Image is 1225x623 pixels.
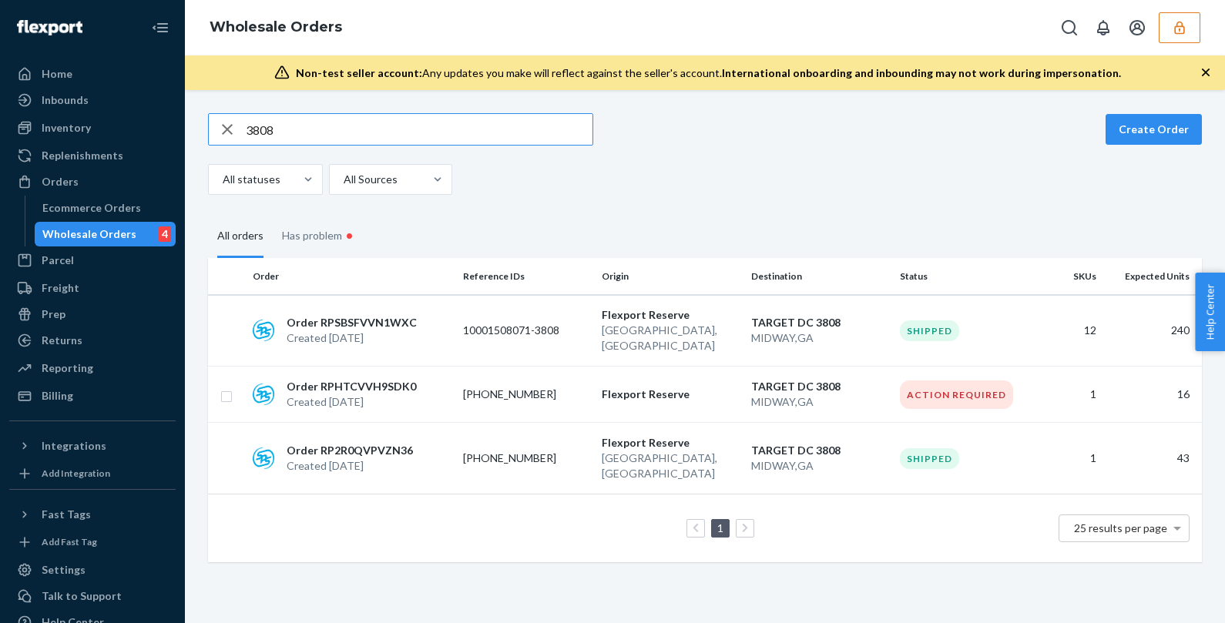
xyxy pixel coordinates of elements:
p: MIDWAY , GA [751,330,888,346]
td: 43 [1102,423,1202,494]
button: Talk to Support [9,584,176,608]
div: Inventory [42,120,91,136]
td: 16 [1102,367,1202,423]
div: Add Fast Tag [42,535,97,548]
p: MIDWAY , GA [751,458,888,474]
th: SKUs [1033,258,1102,295]
td: 12 [1033,295,1102,367]
input: All Sources [342,172,344,187]
div: Ecommerce Orders [42,200,141,216]
span: 25 results per page [1074,521,1167,534]
p: TARGET DC 3808 [751,315,888,330]
a: Parcel [9,248,176,273]
a: Settings [9,558,176,582]
p: TARGET DC 3808 [751,379,888,394]
button: Integrations [9,434,176,458]
p: 0080-4902930-3808 [463,451,586,466]
p: Created [DATE] [287,394,416,410]
button: Close Navigation [145,12,176,43]
a: Reporting [9,356,176,380]
div: 4 [159,226,171,242]
button: Help Center [1195,273,1225,351]
a: Replenishments [9,143,176,168]
div: Talk to Support [42,588,122,604]
div: Reporting [42,360,93,376]
img: Flexport logo [17,20,82,35]
a: Inventory [9,116,176,140]
p: [GEOGRAPHIC_DATA] , [GEOGRAPHIC_DATA] [602,451,739,481]
div: Shipped [900,448,959,469]
a: Returns [9,328,176,353]
p: Created [DATE] [287,458,413,474]
div: Returns [42,333,82,348]
div: Parcel [42,253,74,268]
div: Action Required [900,380,1013,409]
div: Has problem [282,213,357,258]
a: Ecommerce Orders [35,196,176,220]
div: Settings [42,562,86,578]
p: MIDWAY , GA [751,394,888,410]
div: All orders [217,216,263,258]
input: Search orders [246,114,592,145]
th: Status [894,258,1033,295]
p: Flexport Reserve [602,307,739,323]
div: Add Integration [42,467,110,480]
span: Non-test seller account: [296,66,422,79]
button: Open Search Box [1054,12,1085,43]
div: Any updates you make will reflect against the seller's account. [296,65,1121,81]
a: Orders [9,169,176,194]
a: Inbounds [9,88,176,112]
td: 240 [1102,295,1202,367]
input: All statuses [221,172,223,187]
a: Add Fast Tag [9,533,176,551]
a: Add Integration [9,464,176,483]
div: Shipped [900,320,959,341]
div: Integrations [42,438,106,454]
ol: breadcrumbs [197,5,354,50]
a: Prep [9,302,176,327]
th: Destination [745,258,894,295]
td: 1 [1033,367,1102,423]
div: Freight [42,280,79,296]
a: Wholesale Orders4 [35,222,176,246]
th: Expected Units [1102,258,1202,295]
div: Prep [42,306,65,322]
th: Reference IDs [457,258,596,295]
div: • [342,226,357,246]
p: 0080-6681820-3808 [463,387,586,402]
div: Fast Tags [42,507,91,522]
p: Flexport Reserve [602,387,739,402]
a: Home [9,62,176,86]
p: [GEOGRAPHIC_DATA] , [GEOGRAPHIC_DATA] [602,323,739,353]
div: Billing [42,388,73,404]
button: Create Order [1106,114,1202,145]
div: Inbounds [42,92,89,108]
a: Wholesale Orders [210,18,342,35]
div: Orders [42,174,79,189]
p: TARGET DC 3808 [751,443,888,458]
p: Order RPHTCVVH9SDK0 [287,379,416,394]
p: 10001508071-3808 [463,323,586,338]
span: International onboarding and inbounding may not work during impersonation. [722,66,1121,79]
button: Open account menu [1122,12,1153,43]
p: Created [DATE] [287,330,417,346]
th: Order [247,258,457,295]
div: Home [42,66,72,82]
button: Fast Tags [9,502,176,527]
img: sps-commerce logo [253,447,274,469]
a: Page 1 is your current page [714,521,727,534]
button: Open notifications [1088,12,1119,43]
a: Billing [9,384,176,408]
p: Order RP2R0QVPVZN36 [287,443,413,458]
div: Replenishments [42,148,123,163]
div: Wholesale Orders [42,226,136,242]
a: Freight [9,276,176,300]
img: sps-commerce logo [253,384,274,405]
iframe: Opens a widget where you can chat to one of our agents [1125,577,1210,615]
p: Flexport Reserve [602,435,739,451]
td: 1 [1033,423,1102,494]
img: sps-commerce logo [253,320,274,341]
p: Order RPSBSFVVN1WXC [287,315,417,330]
th: Origin [596,258,745,295]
